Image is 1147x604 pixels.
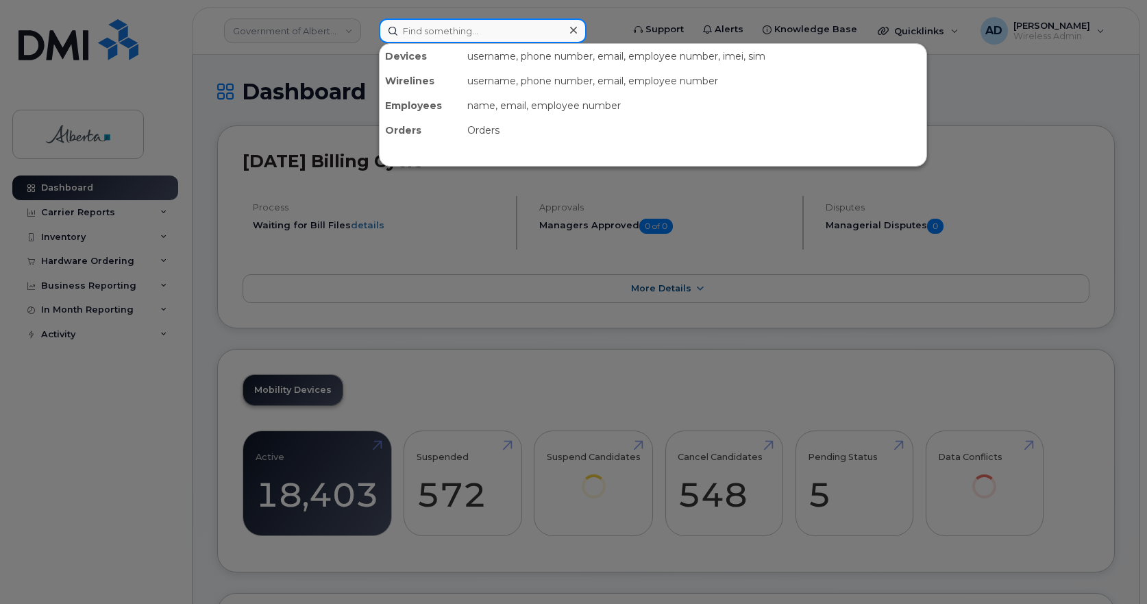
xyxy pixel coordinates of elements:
[462,93,926,118] div: name, email, employee number
[462,44,926,69] div: username, phone number, email, employee number, imei, sim
[380,118,462,143] div: Orders
[462,118,926,143] div: Orders
[380,69,462,93] div: Wirelines
[380,93,462,118] div: Employees
[462,69,926,93] div: username, phone number, email, employee number
[380,44,462,69] div: Devices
